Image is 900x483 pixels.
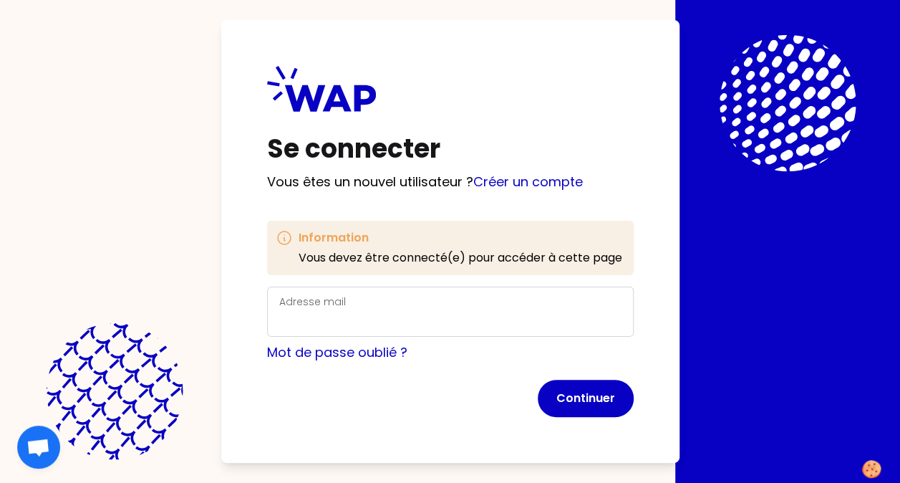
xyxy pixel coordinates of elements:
[299,229,622,247] h3: Information
[267,135,634,163] h1: Se connecter
[17,426,60,469] div: Ouvrir le chat
[267,343,407,361] a: Mot de passe oublié ?
[299,249,622,267] p: Vous devez être connecté(e) pour accéder à cette page
[538,380,634,417] button: Continuer
[279,295,346,309] label: Adresse mail
[267,172,634,192] p: Vous êtes un nouvel utilisateur ?
[473,173,583,191] a: Créer un compte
